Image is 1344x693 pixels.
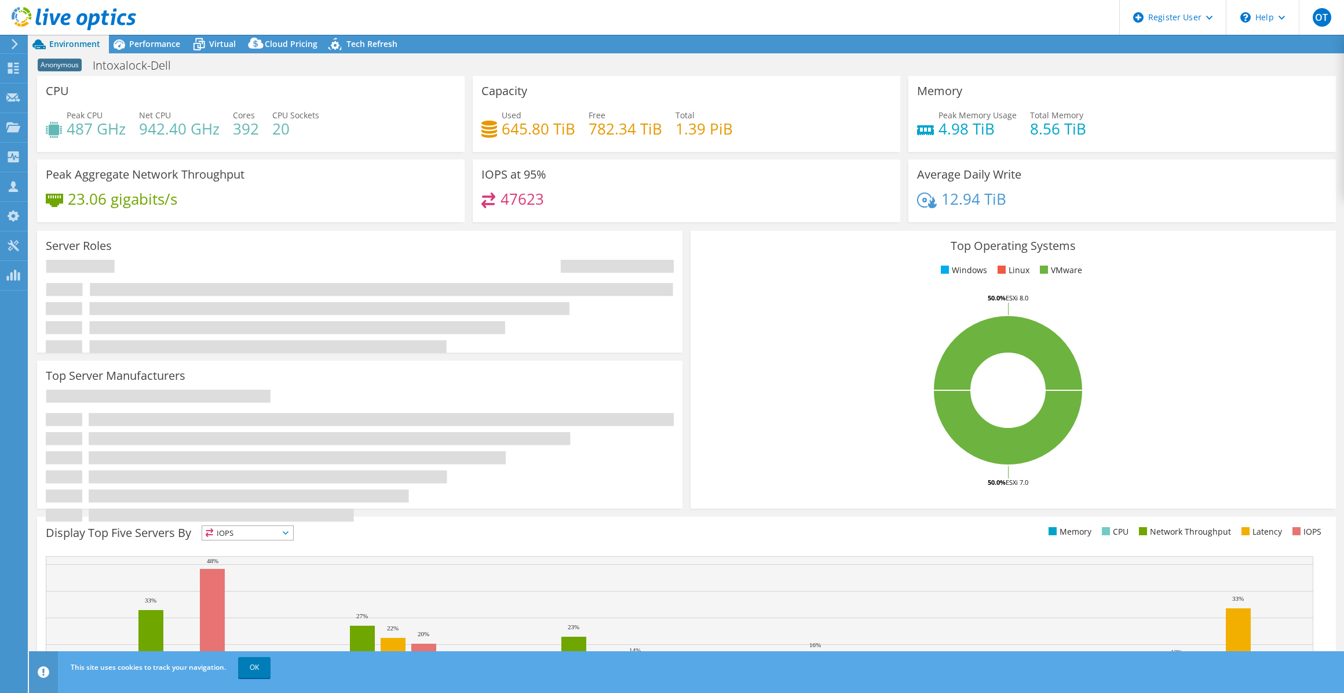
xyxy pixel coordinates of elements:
[67,122,126,135] h4: 487 GHz
[675,122,733,135] h4: 1.39 PiB
[46,168,244,181] h3: Peak Aggregate Network Throughput
[1313,8,1331,27] span: OT
[68,193,177,205] h4: 23.06 gigabits/s
[49,38,100,49] span: Environment
[38,59,82,71] span: Anonymous
[502,110,521,121] span: Used
[502,122,575,135] h4: 645.80 TiB
[481,85,527,97] h3: Capacity
[46,369,185,382] h3: Top Server Manufacturers
[568,623,579,630] text: 23%
[481,168,546,181] h3: IOPS at 95%
[139,110,171,121] span: Net CPU
[238,657,271,678] a: OK
[941,193,1006,205] h4: 12.94 TiB
[71,662,226,672] span: This site uses cookies to track your navigation.
[87,59,189,72] h1: Intoxalock-Dell
[46,85,69,97] h3: CPU
[988,478,1006,487] tspan: 50.0%
[129,38,180,49] span: Performance
[233,110,255,121] span: Cores
[387,625,399,632] text: 22%
[139,122,220,135] h4: 942.40 GHz
[67,110,103,121] span: Peak CPU
[938,110,1017,121] span: Peak Memory Usage
[207,557,218,564] text: 48%
[1099,525,1128,538] li: CPU
[1290,525,1321,538] li: IOPS
[1030,110,1083,121] span: Total Memory
[629,647,641,654] text: 14%
[598,650,610,656] text: 13%
[699,240,1327,252] h3: Top Operating Systems
[988,293,1006,302] tspan: 50.0%
[1240,12,1251,23] svg: \n
[209,38,236,49] span: Virtual
[1136,525,1231,538] li: Network Throughput
[589,122,662,135] h4: 782.34 TiB
[265,38,317,49] span: Cloud Pricing
[938,122,1017,135] h4: 4.98 TiB
[272,110,319,121] span: CPU Sockets
[1232,595,1244,602] text: 33%
[346,38,397,49] span: Tech Refresh
[809,641,821,648] text: 16%
[1037,264,1082,277] li: VMware
[1030,122,1086,135] h4: 8.56 TiB
[46,240,112,252] h3: Server Roles
[501,193,544,205] h4: 47623
[995,264,1029,277] li: Linux
[356,612,368,619] text: 27%
[1046,525,1091,538] li: Memory
[1006,478,1028,487] tspan: ESXi 7.0
[938,264,987,277] li: Windows
[418,630,429,637] text: 20%
[589,110,605,121] span: Free
[1171,648,1182,655] text: 13%
[917,85,962,97] h3: Memory
[917,168,1021,181] h3: Average Daily Write
[675,110,695,121] span: Total
[272,122,319,135] h4: 20
[202,526,293,540] span: IOPS
[145,597,156,604] text: 33%
[233,122,259,135] h4: 392
[1006,293,1028,302] tspan: ESXi 8.0
[1239,525,1282,538] li: Latency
